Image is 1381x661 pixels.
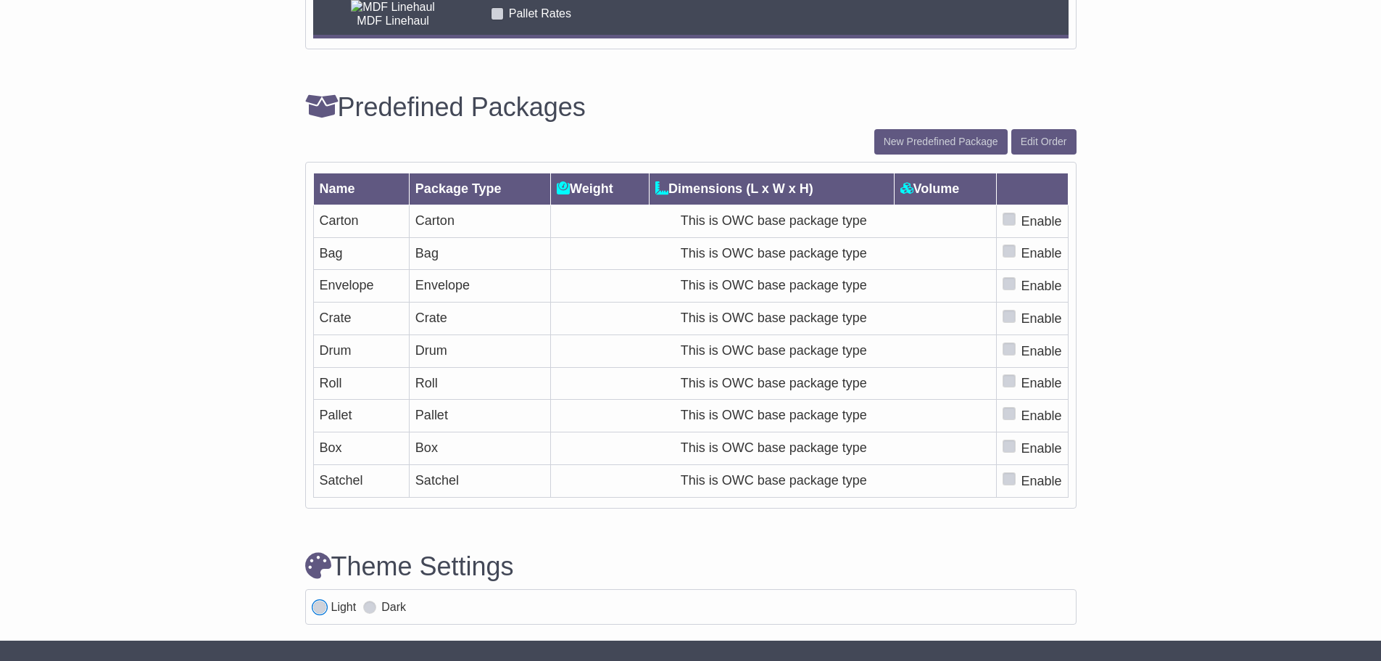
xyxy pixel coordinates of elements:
[409,303,550,335] td: Crate
[551,237,997,270] td: This is OWC base package type
[320,14,466,28] div: MDF Linehaul
[551,334,997,367] td: This is OWC base package type
[409,464,550,497] td: Satchel
[551,270,997,303] td: This is OWC base package type
[1021,374,1061,393] label: Enable
[313,303,409,335] td: Crate
[509,7,571,20] span: Pallet Rates
[551,173,650,205] th: Weight
[551,464,997,497] td: This is OWC base package type
[305,93,586,122] h3: Predefined Packages
[1011,129,1077,155] button: Edit Order
[551,205,997,237] td: This is OWC base package type
[409,432,550,465] td: Box
[409,367,550,400] td: Roll
[381,600,406,614] label: Dark
[313,464,409,497] td: Satchel
[894,173,997,205] th: Volume
[1021,406,1061,426] label: Enable
[1021,212,1061,231] label: Enable
[409,400,550,432] td: Pallet
[874,129,1008,155] button: New Predefined Package
[409,270,550,303] td: Envelope
[305,552,1077,581] h3: Theme Settings
[313,237,409,270] td: Bag
[313,270,409,303] td: Envelope
[551,303,997,335] td: This is OWC base package type
[313,432,409,465] td: Box
[1021,472,1061,491] label: Enable
[1021,342,1061,361] label: Enable
[313,205,409,237] td: Carton
[313,173,409,205] th: Name
[1021,276,1061,296] label: Enable
[1021,439,1061,459] label: Enable
[1021,309,1061,329] label: Enable
[409,334,550,367] td: Drum
[409,237,550,270] td: Bag
[650,173,894,205] th: Dimensions (L x W x H)
[551,367,997,400] td: This is OWC base package type
[313,367,409,400] td: Roll
[331,600,357,614] label: Light
[313,334,409,367] td: Drum
[551,432,997,465] td: This is OWC base package type
[551,400,997,432] td: This is OWC base package type
[409,173,550,205] th: Package Type
[1021,244,1061,263] label: Enable
[313,400,409,432] td: Pallet
[409,205,550,237] td: Carton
